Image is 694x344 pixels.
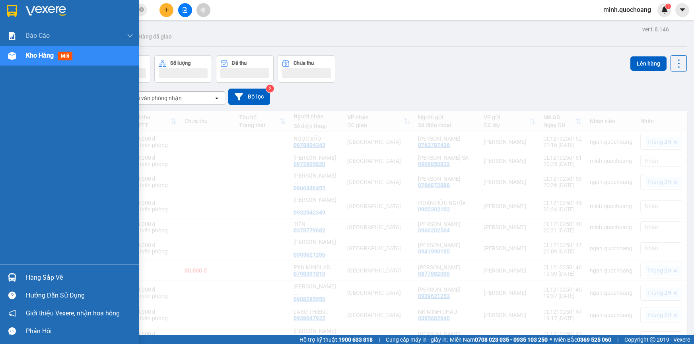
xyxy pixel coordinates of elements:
[597,5,657,15] span: minh.quochoang
[159,3,173,17] button: plus
[278,55,335,83] button: Chưa thu
[554,335,611,344] span: Miền Bắc
[8,292,16,299] span: question-circle
[178,3,192,17] button: file-add
[299,335,373,344] span: Hỗ trợ kỹ thuật:
[550,338,552,341] span: ⚪️
[26,290,133,301] div: Hướng dẫn sử dụng
[26,325,133,337] div: Phản hồi
[661,6,668,14] img: icon-new-feature
[196,3,210,17] button: aim
[8,309,16,317] span: notification
[379,335,380,344] span: |
[617,335,618,344] span: |
[216,55,274,83] button: Đã thu
[667,4,669,9] span: 1
[139,7,144,12] span: close-circle
[232,60,247,66] div: Đã thu
[182,7,188,13] span: file-add
[7,5,17,17] img: logo-vxr
[164,7,169,13] span: plus
[475,336,548,343] strong: 0708 023 035 - 0935 103 250
[642,25,669,34] div: ver 1.8.146
[127,33,133,39] span: down
[450,335,548,344] span: Miền Nam
[8,273,16,282] img: warehouse-icon
[214,95,220,101] svg: open
[58,52,72,60] span: mới
[266,85,274,93] sup: 2
[650,337,655,342] span: copyright
[679,6,686,14] span: caret-down
[139,6,144,14] span: close-circle
[577,336,611,343] strong: 0369 525 060
[132,27,178,46] button: Hàng đã giao
[228,89,270,105] button: Bộ lọc
[294,60,314,66] div: Chưa thu
[200,7,206,13] span: aim
[8,327,16,335] span: message
[8,52,16,60] img: warehouse-icon
[26,52,54,59] span: Kho hàng
[26,308,120,318] span: Giới thiệu Vexere, nhận hoa hồng
[386,335,448,344] span: Cung cấp máy in - giấy in:
[8,32,16,40] img: solution-icon
[665,4,671,9] sup: 1
[26,31,50,41] span: Báo cáo
[154,55,212,83] button: Số lượng
[675,3,689,17] button: caret-down
[338,336,373,343] strong: 1900 633 818
[127,94,182,102] div: Chọn văn phòng nhận
[630,56,667,71] button: Lên hàng
[170,60,191,66] div: Số lượng
[26,272,133,284] div: Hàng sắp về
